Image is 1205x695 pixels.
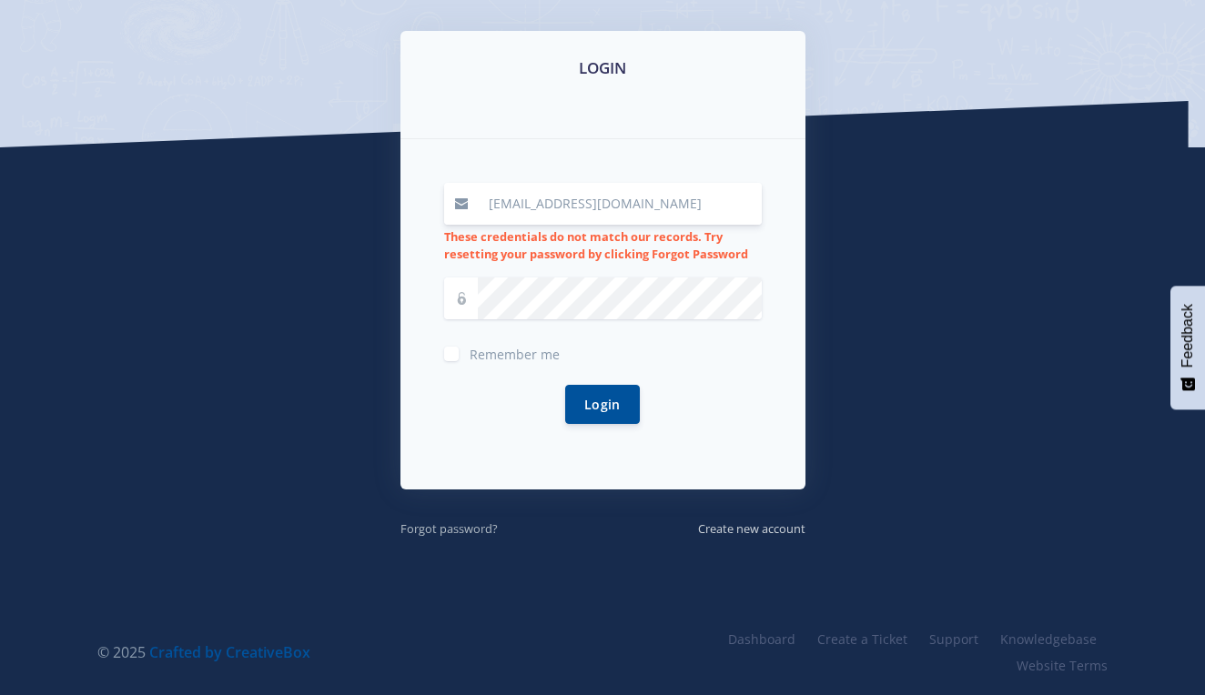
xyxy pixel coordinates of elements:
[444,228,748,262] strong: These credentials do not match our records. Try resetting your password by clicking Forgot Password
[806,626,918,652] a: Create a Ticket
[918,626,989,652] a: Support
[149,642,310,662] a: Crafted by CreativeBox
[478,183,762,225] input: Email / User ID
[989,626,1108,652] a: Knowledgebase
[1170,286,1205,409] button: Feedback - Show survey
[400,518,498,538] a: Forgot password?
[422,56,784,80] h3: LOGIN
[1000,630,1097,648] span: Knowledgebase
[565,385,640,424] button: Login
[470,346,560,363] span: Remember me
[97,641,589,663] div: © 2025
[400,520,498,537] small: Forgot password?
[698,520,805,537] small: Create new account
[717,626,806,652] a: Dashboard
[698,518,805,538] a: Create new account
[1006,652,1108,679] a: Website Terms
[1180,304,1196,368] span: Feedback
